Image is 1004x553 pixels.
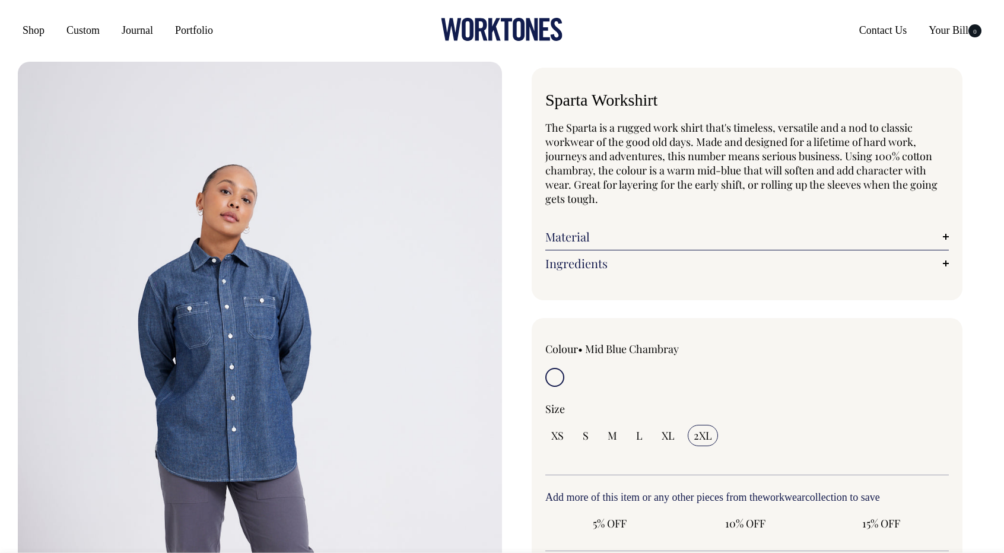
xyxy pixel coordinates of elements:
span: The Sparta is a rugged work shirt that's timeless, versatile and a nod to classic workwear of the... [545,120,938,206]
a: Ingredients [545,256,949,271]
input: 10% OFF [681,513,810,534]
span: XS [551,428,564,443]
a: Material [545,230,949,244]
a: workwear [762,491,805,503]
input: 2XL [688,425,718,446]
input: M [602,425,623,446]
span: S [583,428,589,443]
input: 15% OFF [816,513,945,534]
span: • [578,342,583,356]
input: XL [656,425,681,446]
span: 15% OFF [822,516,939,530]
input: L [630,425,649,446]
h6: Add more of this item or any other pieces from the collection to save [545,492,949,504]
a: Portfolio [170,20,218,41]
a: Contact Us [854,20,912,41]
span: L [636,428,643,443]
span: M [608,428,617,443]
span: 5% OFF [551,516,668,530]
a: Journal [117,20,158,41]
a: Shop [18,20,49,41]
a: Your Bill0 [924,20,986,41]
span: XL [662,428,675,443]
h1: Sparta Workshirt [545,91,949,110]
div: Size [545,402,949,416]
input: S [577,425,595,446]
span: 0 [968,24,981,37]
input: XS [545,425,570,446]
div: Colour [545,342,707,356]
input: 5% OFF [545,513,674,534]
label: Mid Blue Chambray [585,342,679,356]
span: 2XL [694,428,712,443]
span: 10% OFF [687,516,804,530]
a: Custom [62,20,104,41]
